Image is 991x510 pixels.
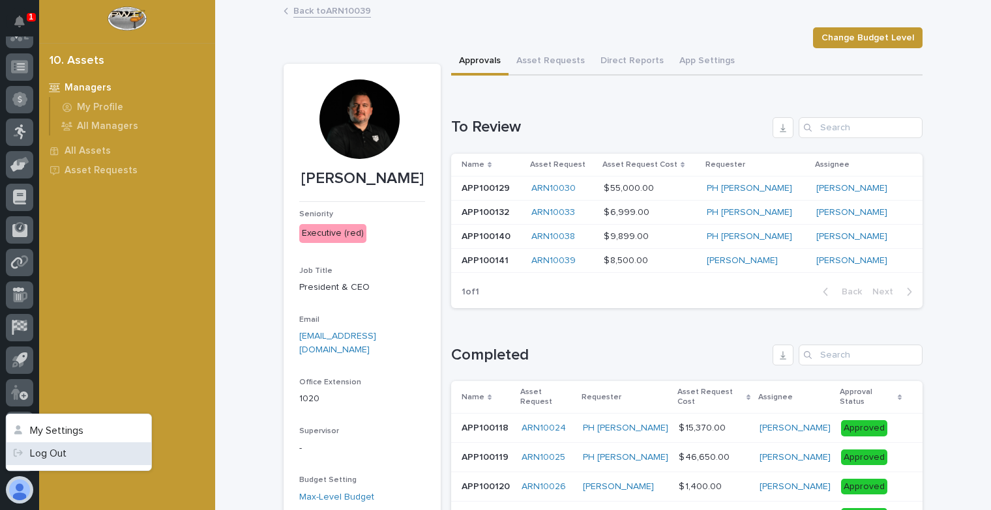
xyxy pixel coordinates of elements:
[530,158,585,172] p: Asset Request
[840,385,895,409] p: Approval Status
[299,476,357,484] span: Budget Setting
[462,158,484,172] p: Name
[6,476,33,503] button: users-avatar
[451,249,923,273] tr: APP100141APP100141 ARN10039 $ 8,500.00$ 8,500.00 [PERSON_NAME] [PERSON_NAME]
[7,442,151,465] a: Log Out
[299,442,425,455] p: -
[451,472,923,502] tr: APP100120APP100120 ARN10026 [PERSON_NAME] $ 1,400.00$ 1,400.00 [PERSON_NAME] Approved
[604,180,657,194] p: $ 55,000.00
[50,117,215,135] a: All Managers
[39,78,215,97] a: Managers
[604,205,652,218] p: $ 6,999.00
[760,481,831,492] a: [PERSON_NAME]
[299,224,366,243] div: Executive (red)
[583,481,654,492] a: [PERSON_NAME]
[462,479,512,492] p: APP100120
[705,158,745,172] p: Requester
[299,378,361,386] span: Office Extension
[604,229,651,242] p: $ 9,899.00
[299,490,374,504] a: Max-Level Budget
[299,169,425,188] p: [PERSON_NAME]
[821,30,914,46] span: Change Budget Level
[6,8,33,35] button: Notifications
[462,253,511,266] p: APP100141
[451,201,923,225] tr: APP100132APP100132 ARN10033 $ 6,999.00$ 6,999.00 PH [PERSON_NAME] [PERSON_NAME]
[299,210,333,218] span: Seniority
[679,420,728,434] p: $ 15,370.00
[293,3,371,18] a: Back toARN10039
[707,183,792,194] a: PH [PERSON_NAME]
[816,207,887,218] a: [PERSON_NAME]
[813,27,923,48] button: Change Budget Level
[531,255,576,266] a: ARN10039
[531,183,576,194] a: ARN10030
[509,48,593,76] button: Asset Requests
[7,419,151,442] button: My Settings
[462,390,484,404] p: Name
[872,286,901,298] span: Next
[462,420,511,434] p: APP100118
[299,267,333,275] span: Job Title
[758,390,793,404] p: Assignee
[841,449,887,466] div: Approved
[65,145,111,157] p: All Assets
[799,117,923,138] input: Search
[604,253,651,266] p: $ 8,500.00
[583,423,668,434] a: PH [PERSON_NAME]
[16,16,33,36] div: Notifications1
[593,48,672,76] button: Direct Reports
[65,165,138,177] p: Asset Requests
[760,452,831,463] a: [PERSON_NAME]
[462,180,512,194] p: APP100129
[451,414,923,443] tr: APP100118APP100118 ARN10024 PH [PERSON_NAME] $ 15,370.00$ 15,370.00 [PERSON_NAME] Approved
[816,183,887,194] a: [PERSON_NAME]
[462,205,512,218] p: APP100132
[451,443,923,472] tr: APP100119APP100119 ARN10025 PH [PERSON_NAME] $ 46,650.00$ 46,650.00 [PERSON_NAME] Approved
[679,449,732,463] p: $ 46,650.00
[760,423,831,434] a: [PERSON_NAME]
[841,479,887,495] div: Approved
[39,141,215,160] a: All Assets
[522,481,566,492] a: ARN10026
[672,48,743,76] button: App Settings
[299,332,376,354] a: [EMAIL_ADDRESS][DOMAIN_NAME]
[679,479,724,492] p: $ 1,400.00
[816,231,887,242] a: [PERSON_NAME]
[451,276,490,308] p: 1 of 1
[451,225,923,249] tr: APP100140APP100140 ARN10038 $ 9,899.00$ 9,899.00 PH [PERSON_NAME] [PERSON_NAME]
[50,54,104,68] div: 10. Assets
[707,255,778,266] a: [PERSON_NAME]
[522,452,565,463] a: ARN10025
[520,385,574,409] p: Asset Request
[29,12,33,21] p: 1
[707,207,792,218] a: PH [PERSON_NAME]
[799,345,923,365] input: Search
[815,158,850,172] p: Assignee
[451,118,767,137] h1: To Review
[707,231,792,242] a: PH [PERSON_NAME]
[108,7,146,31] img: Workspace Logo
[602,158,677,172] p: Asset Request Cost
[677,385,743,409] p: Asset Request Cost
[77,120,138,132] p: All Managers
[462,449,511,463] p: APP100119
[39,160,215,180] a: Asset Requests
[867,286,923,298] button: Next
[834,286,862,298] span: Back
[299,392,425,406] p: 1020
[299,316,319,324] span: Email
[50,98,215,116] a: My Profile
[522,423,566,434] a: ARN10024
[531,231,575,242] a: ARN10038
[299,427,339,435] span: Supervisor
[451,346,767,365] h1: Completed
[299,281,425,294] p: President & CEO
[582,390,621,404] p: Requester
[816,255,887,266] a: [PERSON_NAME]
[77,102,123,113] p: My Profile
[451,48,509,76] button: Approvals
[841,420,887,436] div: Approved
[531,207,575,218] a: ARN10033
